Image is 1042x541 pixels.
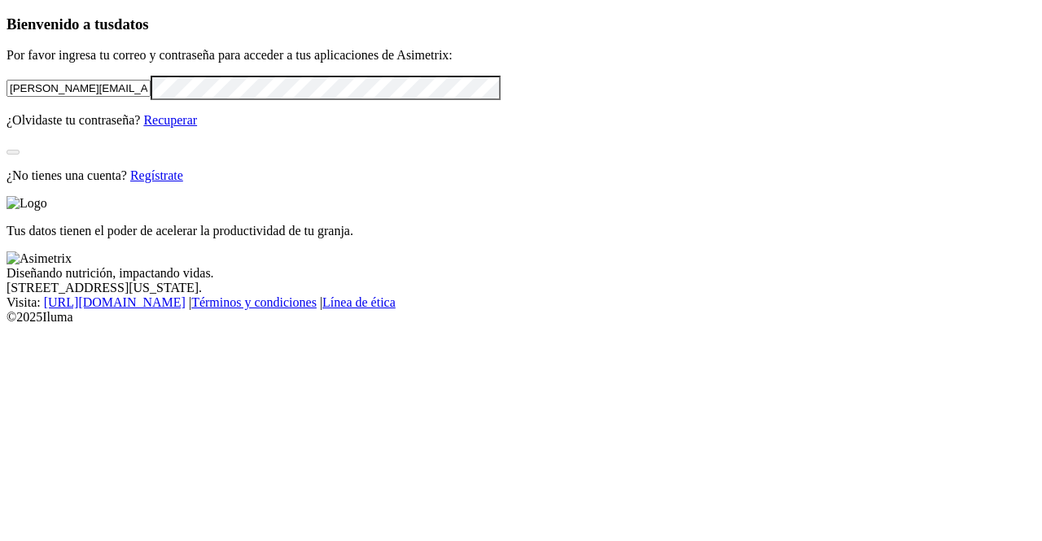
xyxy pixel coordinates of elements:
div: Visita : | | [7,295,1035,310]
p: ¿Olvidaste tu contraseña? [7,113,1035,128]
div: Diseñando nutrición, impactando vidas. [7,266,1035,281]
p: ¿No tienes una cuenta? [7,168,1035,183]
a: Regístrate [130,168,183,182]
span: datos [114,15,149,33]
h3: Bienvenido a tus [7,15,1035,33]
p: Por favor ingresa tu correo y contraseña para acceder a tus aplicaciones de Asimetrix: [7,48,1035,63]
img: Logo [7,196,47,211]
a: Línea de ética [322,295,396,309]
div: © 2025 Iluma [7,310,1035,325]
a: [URL][DOMAIN_NAME] [44,295,186,309]
div: [STREET_ADDRESS][US_STATE]. [7,281,1035,295]
img: Asimetrix [7,251,72,266]
input: Tu correo [7,80,151,97]
a: Recuperar [143,113,197,127]
a: Términos y condiciones [191,295,317,309]
p: Tus datos tienen el poder de acelerar la productividad de tu granja. [7,224,1035,238]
